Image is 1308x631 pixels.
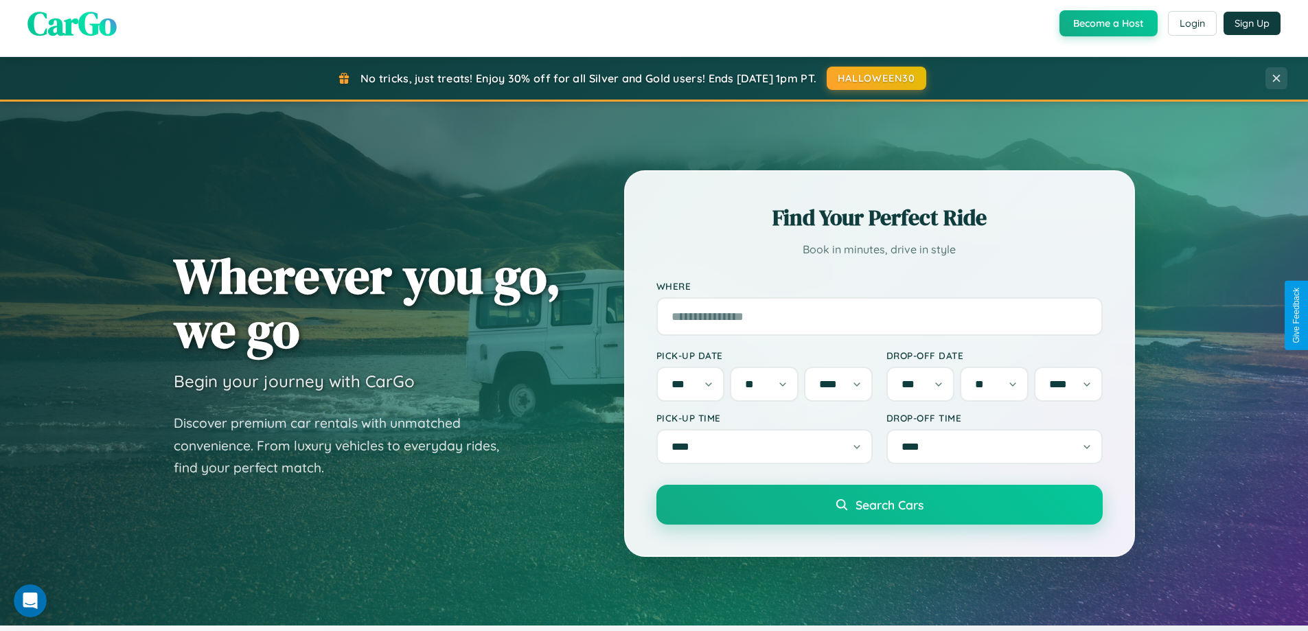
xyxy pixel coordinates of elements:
h1: Wherever you go, we go [174,249,561,357]
label: Pick-up Time [656,412,873,424]
p: Discover premium car rentals with unmatched convenience. From luxury vehicles to everyday rides, ... [174,412,517,479]
span: No tricks, just treats! Enjoy 30% off for all Silver and Gold users! Ends [DATE] 1pm PT. [360,71,816,85]
label: Where [656,280,1103,292]
span: CarGo [27,1,117,46]
div: Give Feedback [1292,288,1301,343]
button: Sign Up [1224,12,1281,35]
label: Pick-up Date [656,349,873,361]
h2: Find Your Perfect Ride [656,203,1103,233]
label: Drop-off Date [886,349,1103,361]
button: Login [1168,11,1217,36]
button: HALLOWEEN30 [827,67,926,90]
p: Book in minutes, drive in style [656,240,1103,260]
button: Search Cars [656,485,1103,525]
h3: Begin your journey with CarGo [174,371,415,391]
iframe: Intercom live chat [14,584,47,617]
button: Become a Host [1059,10,1158,36]
label: Drop-off Time [886,412,1103,424]
span: Search Cars [856,497,923,512]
